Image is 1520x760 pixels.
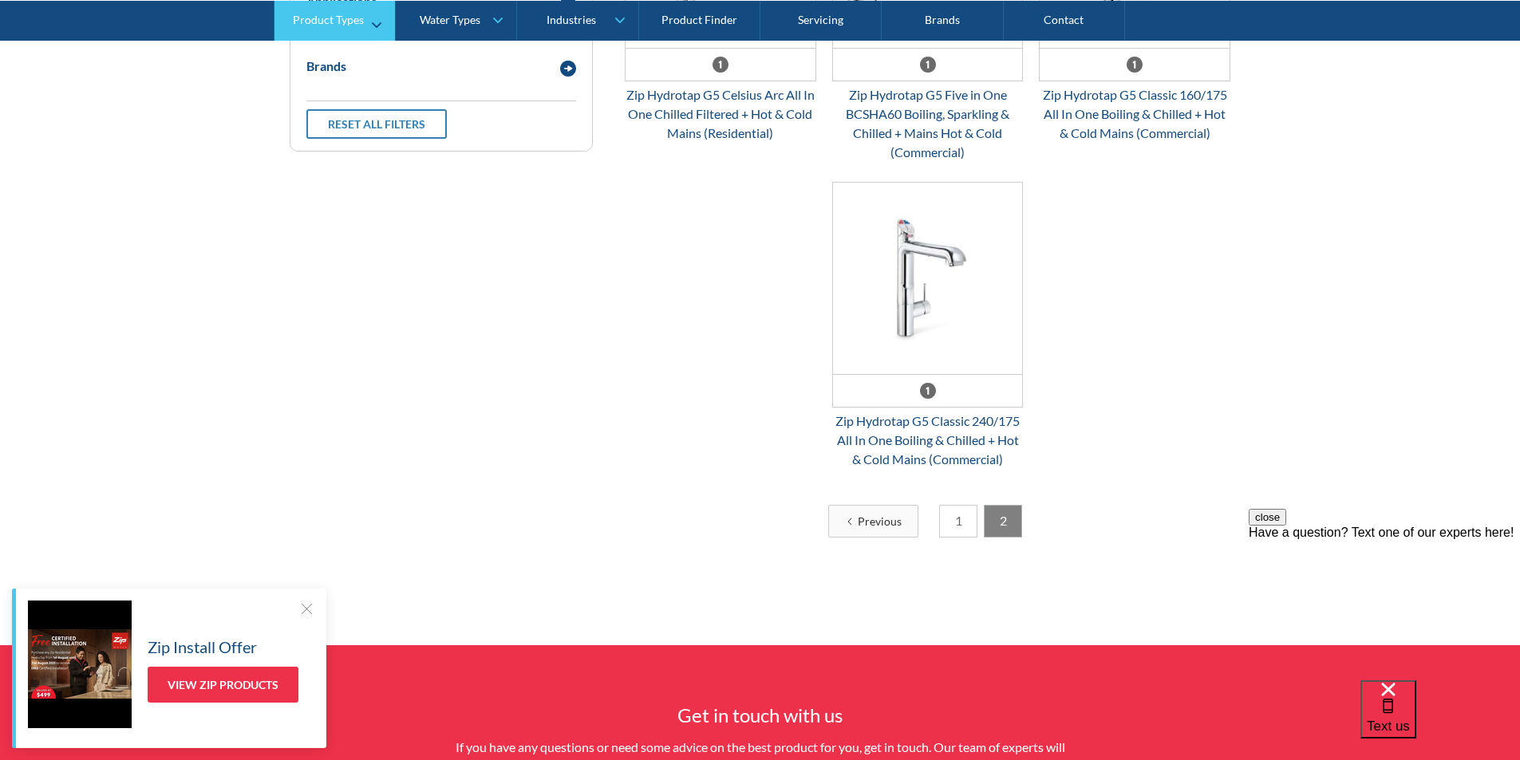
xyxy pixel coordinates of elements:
div: Zip Hydrotap G5 Classic 240/175 All In One Boiling & Chilled + Hot & Cold Mains (Commercial) [832,412,1024,469]
div: List [625,505,1231,538]
h4: Get in touch with us [449,701,1072,730]
h5: Zip Install Offer [148,635,257,659]
iframe: podium webchat widget bubble [1360,680,1520,760]
a: Zip Hydrotap G5 Classic 240/175 All In One Boiling & Chilled + Hot & Cold Mains (Commercial)Zip H... [832,182,1024,469]
a: 2 [984,505,1022,538]
a: 1 [939,505,977,538]
div: Previous [858,513,902,530]
div: Water Types [420,13,480,26]
div: Product Types [293,13,364,26]
img: Zip Hydrotap G5 Classic 240/175 All In One Boiling & Chilled + Hot & Cold Mains (Commercial) [833,183,1023,374]
div: Zip Hydrotap G5 Five in One BCSHA60 Boiling, Sparkling & Chilled + Mains Hot & Cold (Commercial) [832,85,1024,162]
a: View Zip Products [148,667,298,703]
iframe: podium webchat widget prompt [1249,509,1520,700]
div: Zip Hydrotap G5 Celsius Arc All In One Chilled Filtered + Hot & Cold Mains (Residential) [625,85,816,143]
a: Reset all filters [306,109,447,139]
div: Industries [547,13,596,26]
img: Zip Install Offer [28,601,132,728]
a: Previous Page [828,505,918,538]
div: Zip Hydrotap G5 Classic 160/175 All In One Boiling & Chilled + Hot & Cold Mains (Commercial) [1039,85,1230,143]
div: Brands [306,57,346,76]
